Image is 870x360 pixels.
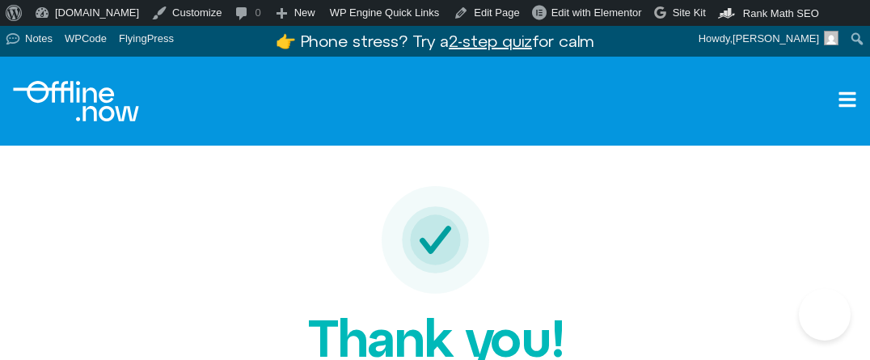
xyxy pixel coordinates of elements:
a: FlyingPress [113,26,180,52]
div: Logo [13,81,139,121]
a: Howdy, [693,26,845,52]
span: Rank Math SEO [743,7,819,19]
u: 2-step quiz [449,32,532,50]
iframe: Botpress [799,289,851,341]
span: [PERSON_NAME] [733,32,819,44]
a: 👉 Phone stress? Try a2-step quizfor calm [276,32,594,50]
img: offline.now [13,81,139,121]
a: WPCode [59,26,113,52]
a: Open menu [838,90,857,109]
span: Edit with Elementor [551,6,642,19]
span: Site Kit [673,6,706,19]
